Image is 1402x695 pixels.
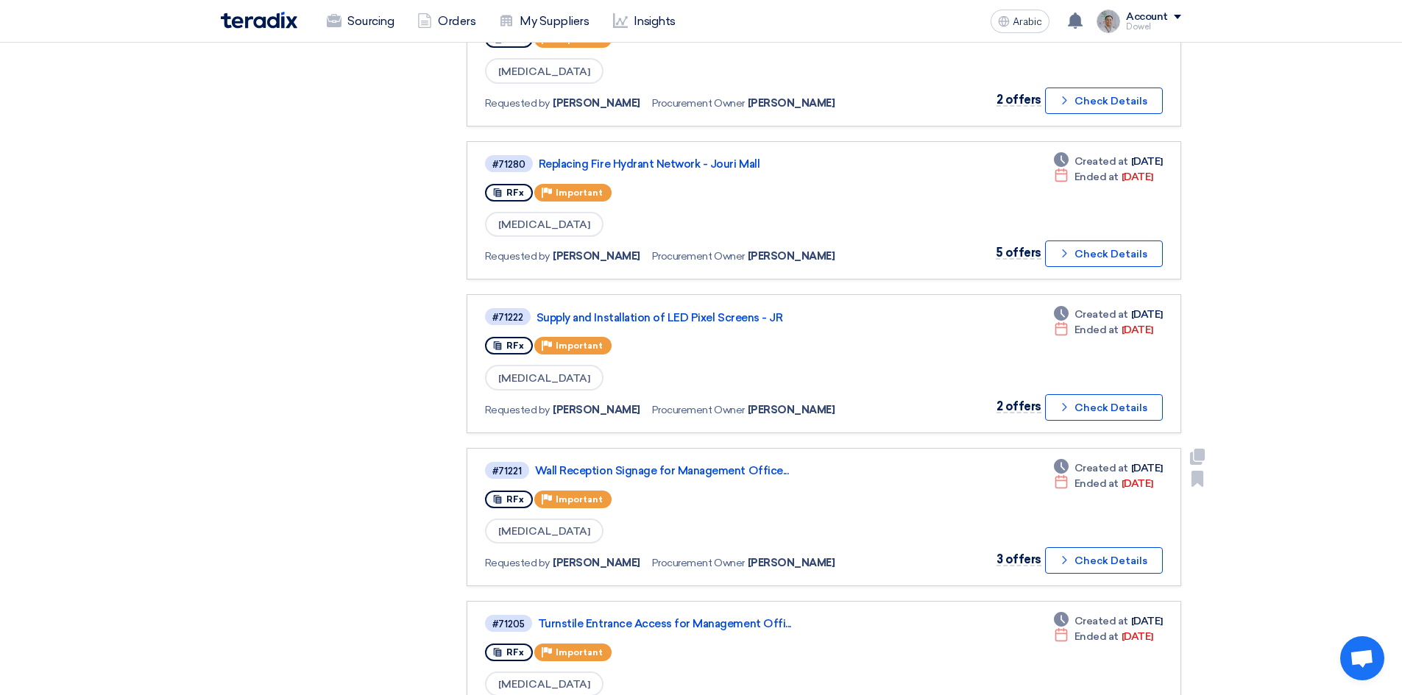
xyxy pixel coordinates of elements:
font: RFx [506,494,524,505]
font: Requested by [485,557,550,569]
font: [DATE] [1122,324,1153,336]
font: [PERSON_NAME] [553,97,640,110]
font: #71280 [492,159,525,170]
div: Open chat [1340,636,1384,680]
font: [PERSON_NAME] [748,250,835,263]
font: Orders [438,14,475,28]
font: Check Details [1074,555,1147,567]
font: RFx [506,188,524,198]
font: Procurement Owner [652,97,745,110]
font: 2 offers [996,399,1041,413]
font: [DATE] [1122,477,1153,490]
font: Wall Reception Signage for Management Office... [535,464,788,477]
font: Created at [1074,462,1128,474]
font: [MEDICAL_DATA] [498,65,590,78]
font: #71222 [492,312,523,323]
font: Requested by [485,404,550,416]
font: [DATE] [1122,171,1153,183]
font: #71205 [492,619,525,630]
font: Arabic [1013,15,1042,28]
font: [DATE] [1122,630,1153,643]
font: Procurement Owner [652,250,745,263]
font: RFx [506,341,524,351]
a: Wall Reception Signage for Management Office... [535,464,903,477]
a: My Suppliers [487,5,601,38]
img: IMG_1753965247717.jpg [1097,10,1120,33]
font: Created at [1074,308,1128,321]
font: Dowel [1126,22,1151,32]
font: [PERSON_NAME] [748,97,835,110]
button: Check Details [1045,240,1163,267]
a: Replacing Fire Hydrant Network - Jouri Mall [539,157,907,171]
font: [MEDICAL_DATA] [498,678,590,691]
font: Important [556,341,603,351]
font: [DATE] [1131,462,1163,474]
font: Ended at [1074,477,1119,490]
font: [MEDICAL_DATA] [498,525,590,538]
font: [PERSON_NAME] [553,404,640,416]
font: Account [1126,10,1168,23]
font: #71221 [492,466,522,477]
font: Important [556,188,603,198]
font: Created at [1074,155,1128,168]
font: [DATE] [1131,155,1163,168]
font: Created at [1074,615,1128,627]
font: [PERSON_NAME] [553,250,640,263]
font: 2 offers [996,93,1041,107]
font: [PERSON_NAME] [553,557,640,569]
a: Orders [406,5,487,38]
font: Insights [634,14,676,28]
font: Requested by [485,97,550,110]
img: Teradix logo [221,12,297,29]
button: Arabic [991,10,1049,33]
font: [DATE] [1131,308,1163,321]
font: My Suppliers [520,14,589,28]
font: Sourcing [347,14,394,28]
a: Turnstile Entrance Access for Management Offi... [538,617,906,630]
button: Check Details [1045,547,1163,574]
font: [PERSON_NAME] [748,404,835,416]
font: Check Details [1074,402,1147,414]
font: 3 offers [996,552,1041,566]
font: Replacing Fire Hydrant Network - Jouri Mall [539,157,760,171]
font: [MEDICAL_DATA] [498,372,590,385]
font: Ended at [1074,630,1119,643]
font: Supply and Installation of LED Pixel Screens - JR [537,311,782,324]
font: [MEDICAL_DATA] [498,218,590,231]
font: [DATE] [1131,615,1163,627]
font: Check Details [1074,95,1147,107]
font: Check Details [1074,248,1147,260]
font: Procurement Owner [652,557,745,569]
font: Procurement Owner [652,404,745,416]
font: RFx [506,647,524,657]
font: Important [556,494,603,505]
a: Insights [601,5,687,38]
font: Requested by [485,250,550,263]
font: [PERSON_NAME] [748,557,835,569]
button: Check Details [1045,394,1163,421]
font: Ended at [1074,324,1119,336]
font: Important [556,647,603,657]
button: Check Details [1045,88,1163,114]
font: Ended at [1074,171,1119,183]
font: Turnstile Entrance Access for Management Offi... [538,617,791,630]
a: Sourcing [315,5,406,38]
font: 5 offers [996,246,1041,260]
a: Supply and Installation of LED Pixel Screens - JR [537,311,904,324]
